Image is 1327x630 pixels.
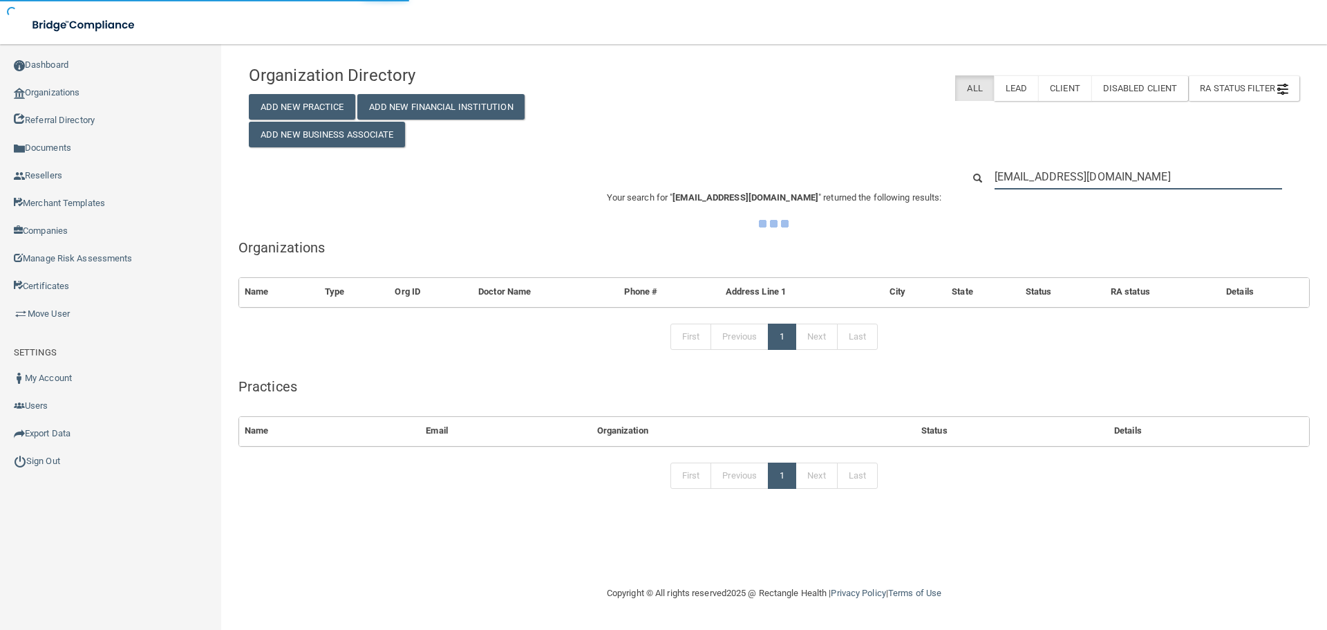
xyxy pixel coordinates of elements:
img: ic_user_dark.df1a06c3.png [14,373,25,384]
th: Email [420,417,591,445]
th: Status [916,417,1109,445]
img: bridge_compliance_login_screen.278c3ca4.svg [21,11,148,39]
label: SETTINGS [14,344,57,361]
img: ajax-loader.4d491dd7.gif [759,220,789,228]
h4: Organization Directory [249,66,585,84]
a: First [670,463,712,489]
div: Copyright © All rights reserved 2025 @ Rectangle Health | | [522,571,1026,615]
span: [EMAIL_ADDRESS][DOMAIN_NAME] [672,192,818,203]
th: Phone # [619,278,719,306]
th: Organization [592,417,916,445]
span: RA Status Filter [1200,83,1288,93]
h5: Organizations [238,240,1310,255]
button: Add New Practice [249,94,355,120]
th: Name [239,417,420,445]
a: Next [796,463,837,489]
img: icon-filter@2x.21656d0b.png [1277,84,1288,95]
th: Details [1221,278,1309,306]
th: Name [239,278,319,306]
th: State [946,278,1020,306]
th: Type [319,278,390,306]
a: First [670,324,712,350]
input: Search [995,164,1282,189]
iframe: Drift Widget Chat Controller [1088,532,1310,587]
a: 1 [768,463,796,489]
button: Add New Business Associate [249,122,405,147]
h5: Practices [238,379,1310,394]
a: Terms of Use [888,588,941,598]
p: Your search for " " returned the following results: [238,189,1310,206]
img: icon-export.b9366987.png [14,428,25,439]
a: Last [837,463,878,489]
a: Previous [710,463,769,489]
img: ic_power_dark.7ecde6b1.png [14,455,26,467]
th: Org ID [389,278,473,306]
a: 1 [768,324,796,350]
a: Last [837,324,878,350]
label: Disabled Client [1091,75,1189,101]
th: RA status [1105,278,1221,306]
img: ic_reseller.de258add.png [14,171,25,182]
th: City [884,278,946,306]
th: Doctor Name [473,278,619,306]
th: Address Line 1 [720,278,884,306]
a: Previous [710,324,769,350]
th: Status [1020,278,1105,306]
img: briefcase.64adab9b.png [14,307,28,321]
img: icon-users.e205127d.png [14,400,25,411]
label: All [955,75,993,101]
button: Add New Financial Institution [357,94,525,120]
th: Details [1109,417,1309,445]
a: Privacy Policy [831,588,885,598]
label: Client [1038,75,1091,101]
img: ic_dashboard_dark.d01f4a41.png [14,60,25,71]
img: icon-documents.8dae5593.png [14,143,25,154]
img: organization-icon.f8decf85.png [14,88,25,99]
a: Next [796,324,837,350]
label: Lead [994,75,1038,101]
